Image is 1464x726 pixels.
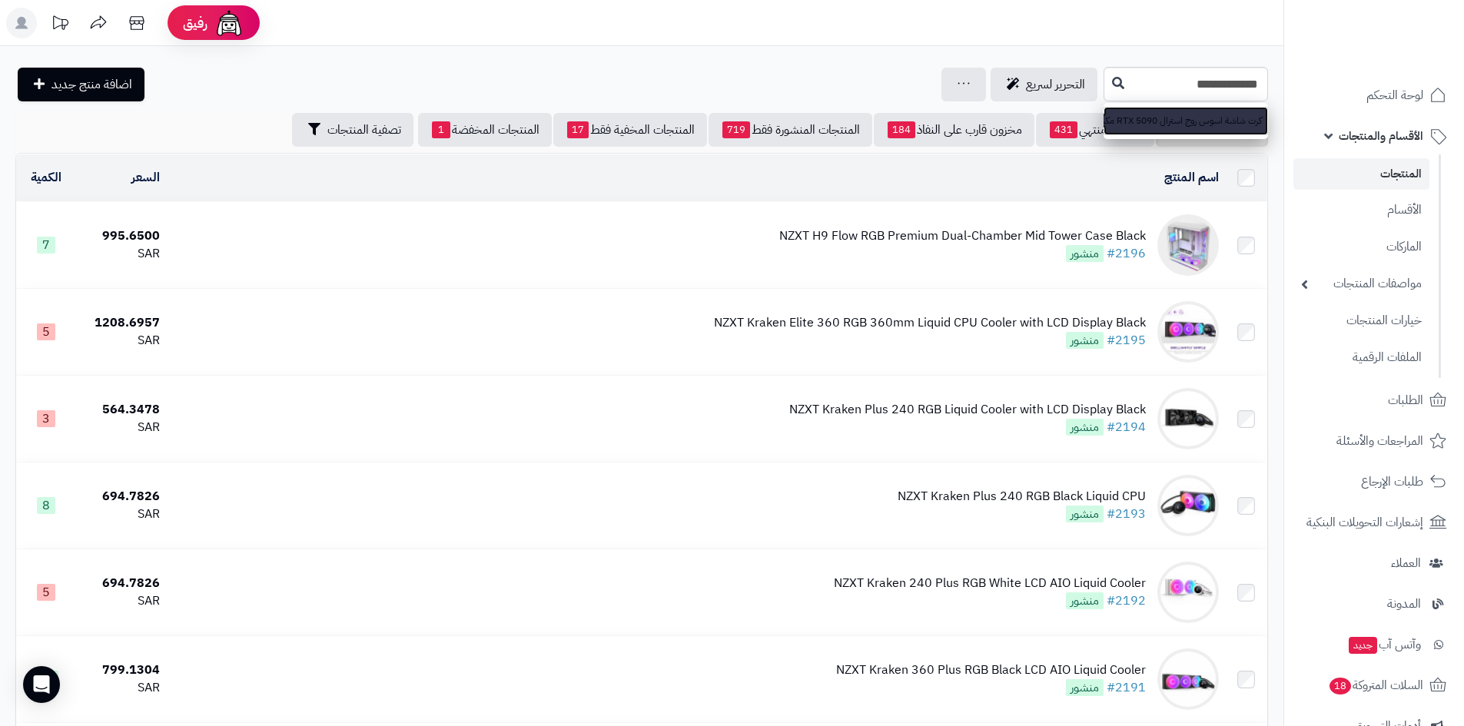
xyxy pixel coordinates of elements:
a: المنتجات المنشورة فقط719 [709,113,872,147]
span: 5 [37,584,55,601]
a: الملفات الرقمية [1293,341,1429,374]
button: تصفية المنتجات [292,113,413,147]
div: Open Intercom Messenger [23,666,60,703]
a: الكمية [31,168,61,187]
a: مخزون قارب على النفاذ184 [874,113,1034,147]
span: جديد [1349,637,1377,654]
a: تحديثات المنصة [41,8,79,42]
a: المراجعات والأسئلة [1293,423,1455,459]
a: اسم المنتج [1164,168,1219,187]
img: logo-2.png [1359,43,1449,75]
img: NZXT Kraken 240 Plus RGB White LCD AIO Liquid Cooler [1157,562,1219,623]
img: NZXT H9 Flow RGB Premium Dual-Chamber Mid Tower Case Black [1157,214,1219,276]
span: 1 [432,121,450,138]
span: منشور [1066,419,1104,436]
div: SAR [81,679,160,697]
span: تصفية المنتجات [327,121,401,139]
div: SAR [81,419,160,436]
a: الأقسام [1293,194,1429,227]
div: NZXT Kraken Plus 240 RGB Liquid Cooler with LCD Display Black [789,401,1146,419]
span: منشور [1066,679,1104,696]
a: العملاء [1293,545,1455,582]
div: SAR [81,332,160,350]
a: وآتس آبجديد [1293,626,1455,663]
span: إشعارات التحويلات البنكية [1306,512,1423,533]
img: NZXT Kraken 360 Plus RGB Black LCD AIO Liquid Cooler [1157,648,1219,710]
img: NZXT Kraken Plus 240 RGB Black Liquid CPU [1157,475,1219,536]
span: التحرير لسريع [1026,75,1085,94]
a: السعر [131,168,160,187]
span: منشور [1066,245,1104,262]
a: الطلبات [1293,382,1455,419]
span: اضافة منتج جديد [51,75,132,94]
span: رفيق [183,14,207,32]
span: طلبات الإرجاع [1361,471,1423,492]
div: 995.6500 [81,227,160,245]
span: 7 [37,237,55,254]
a: #2195 [1107,331,1146,350]
a: إشعارات التحويلات البنكية [1293,504,1455,541]
a: الماركات [1293,230,1429,264]
a: اضافة منتج جديد [18,68,144,101]
div: NZXT Kraken Plus 240 RGB Black Liquid CPU [898,488,1146,506]
span: 5 [37,323,55,340]
span: 18 [1330,678,1351,695]
a: لوحة التحكم [1293,77,1455,114]
span: 719 [722,121,750,138]
a: #2192 [1107,592,1146,610]
a: #2193 [1107,505,1146,523]
a: المدونة [1293,585,1455,622]
a: مواصفات المنتجات [1293,267,1429,300]
div: SAR [81,506,160,523]
div: SAR [81,592,160,610]
div: NZXT H9 Flow RGB Premium Dual-Chamber Mid Tower Case Black [779,227,1146,245]
a: التحرير لسريع [991,68,1097,101]
a: #2196 [1107,244,1146,263]
a: خيارات المنتجات [1293,304,1429,337]
span: 3 [37,410,55,427]
a: المنتجات المخفضة1 [418,113,552,147]
a: #2191 [1107,678,1146,697]
span: 431 [1050,121,1077,138]
span: السلات المتروكة [1328,675,1423,696]
div: 564.3478 [81,401,160,419]
span: 17 [567,121,589,138]
a: كرت شاشة اسوس روج استرال RTX 5090 مكسور السرعة OC اصدار ذهب ROG Astral RTX 5090 Dhahab [1104,107,1268,135]
div: NZXT Kraken 360 Plus RGB Black LCD AIO Liquid Cooler [836,661,1146,679]
a: المنتجات المخفية فقط17 [553,113,707,147]
div: SAR [81,245,160,263]
a: السلات المتروكة18 [1293,667,1455,704]
div: 694.7826 [81,488,160,506]
img: NZXT Kraken Plus 240 RGB Liquid Cooler with LCD Display Black [1157,388,1219,449]
img: ai-face.png [214,8,244,38]
div: 694.7826 [81,575,160,592]
a: المنتجات [1293,158,1429,190]
div: 799.1304 [81,661,160,679]
span: العملاء [1391,552,1421,574]
span: منشور [1066,332,1104,349]
span: 184 [888,121,915,138]
span: المراجعات والأسئلة [1336,430,1423,452]
span: الأقسام والمنتجات [1339,125,1423,147]
div: 1208.6957 [81,314,160,332]
span: الطلبات [1388,390,1423,411]
span: منشور [1066,506,1104,522]
div: NZXT Kraken Elite 360 RGB 360mm Liquid CPU Cooler with LCD Display Black [714,314,1146,332]
img: NZXT Kraken Elite 360 RGB 360mm Liquid CPU Cooler with LCD Display Black [1157,301,1219,363]
span: منشور [1066,592,1104,609]
span: 8 [37,497,55,514]
a: #2194 [1107,418,1146,436]
a: طلبات الإرجاع [1293,463,1455,500]
div: NZXT Kraken 240 Plus RGB White LCD AIO Liquid Cooler [834,575,1146,592]
span: وآتس آب [1347,634,1421,655]
span: المدونة [1387,593,1421,615]
span: لوحة التحكم [1366,85,1423,106]
a: مخزون منتهي431 [1036,113,1154,147]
